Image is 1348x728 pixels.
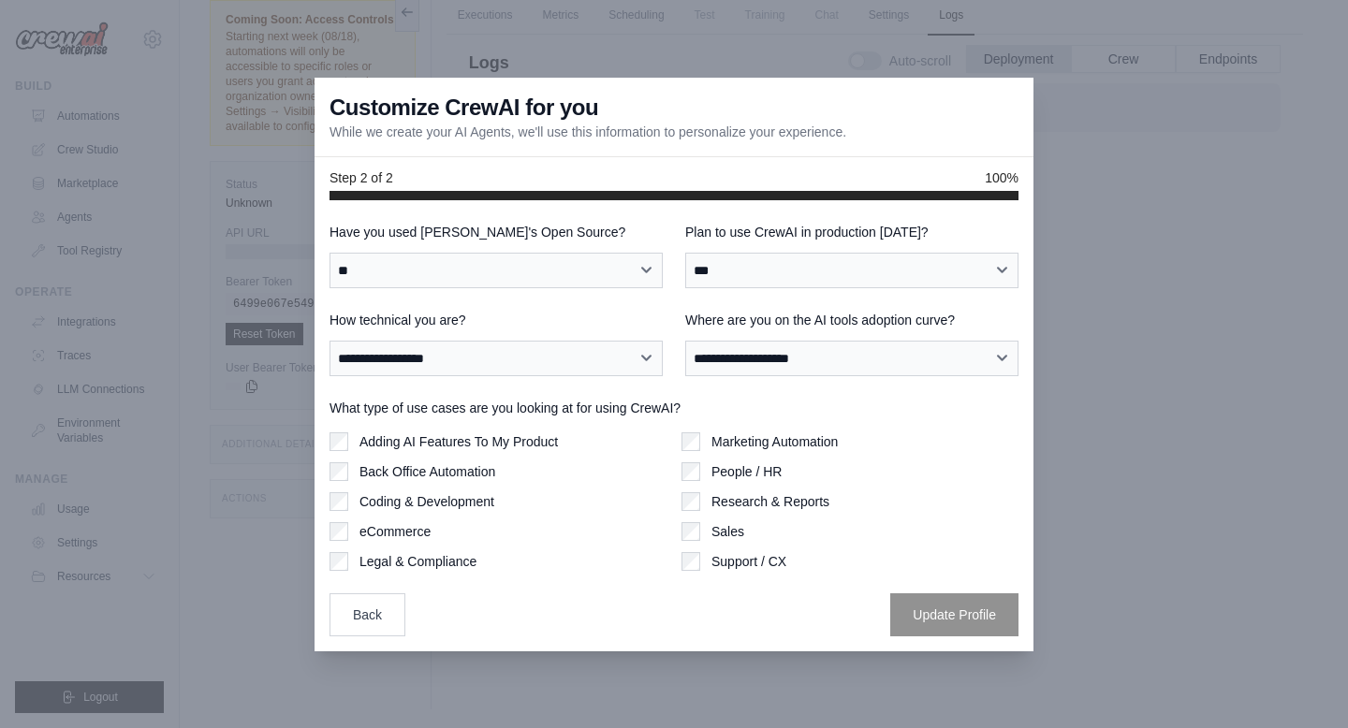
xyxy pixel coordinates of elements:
p: While we create your AI Agents, we'll use this information to personalize your experience. [330,123,846,141]
h3: Customize CrewAI for you [330,93,598,123]
label: Adding AI Features To My Product [359,432,558,451]
label: Marketing Automation [711,432,838,451]
label: Research & Reports [711,492,829,511]
button: Update Profile [890,593,1018,636]
label: Plan to use CrewAI in production [DATE]? [685,223,1018,241]
label: Sales [711,522,744,541]
label: Have you used [PERSON_NAME]'s Open Source? [330,223,663,241]
label: How technical you are? [330,311,663,329]
span: Step 2 of 2 [330,168,393,187]
label: Where are you on the AI tools adoption curve? [685,311,1018,329]
label: Coding & Development [359,492,494,511]
label: eCommerce [359,522,431,541]
label: People / HR [711,462,782,481]
label: Support / CX [711,552,786,571]
span: 100% [985,168,1018,187]
iframe: Chat Widget [1254,638,1348,728]
label: What type of use cases are you looking at for using CrewAI? [330,399,1018,417]
label: Legal & Compliance [359,552,476,571]
button: Back [330,593,405,636]
label: Back Office Automation [359,462,495,481]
